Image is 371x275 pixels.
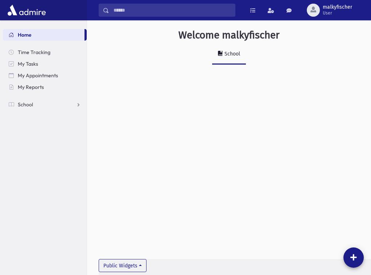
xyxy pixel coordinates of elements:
span: User [323,10,352,16]
a: Home [3,29,84,41]
button: Public Widgets [99,259,147,272]
img: AdmirePro [6,3,48,17]
a: My Tasks [3,58,87,70]
a: School [3,99,87,110]
span: Time Tracking [18,49,50,56]
span: My Appointments [18,72,58,79]
a: My Reports [3,81,87,93]
a: My Appointments [3,70,87,81]
input: Search [109,4,235,17]
span: malkyfischer [323,4,352,10]
span: My Tasks [18,61,38,67]
div: School [223,51,240,57]
span: My Reports [18,84,44,90]
span: School [18,101,33,108]
a: School [212,44,246,65]
span: Home [18,32,32,38]
a: Time Tracking [3,46,87,58]
h3: Welcome malkyfischer [178,29,280,41]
